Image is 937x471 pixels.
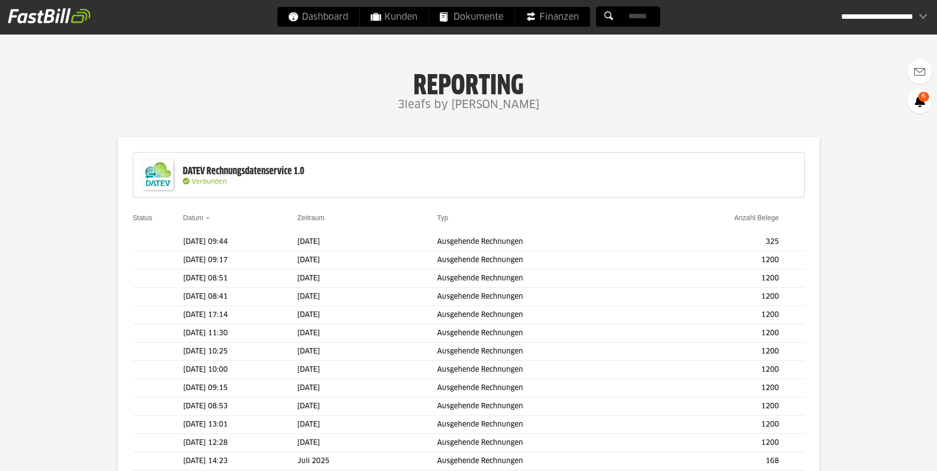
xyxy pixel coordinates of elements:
[297,251,437,270] td: [DATE]
[183,452,297,471] td: [DATE] 14:23
[437,379,658,397] td: Ausgehende Rechnungen
[658,251,783,270] td: 1200
[297,416,437,434] td: [DATE]
[183,324,297,343] td: [DATE] 11:30
[437,214,448,222] a: Typ
[526,7,579,27] span: Finanzen
[183,251,297,270] td: [DATE] 09:17
[8,8,90,24] img: fastbill_logo_white.png
[429,7,514,27] a: Dokumente
[133,214,153,222] a: Status
[297,306,437,324] td: [DATE]
[183,214,204,222] a: Datum
[658,324,783,343] td: 1200
[437,324,658,343] td: Ausgehende Rechnungen
[658,452,783,471] td: 168
[297,361,437,379] td: [DATE]
[297,434,437,452] td: [DATE]
[297,397,437,416] td: [DATE]
[437,361,658,379] td: Ausgehende Rechnungen
[907,89,932,114] a: 6
[658,233,783,251] td: 325
[277,7,359,27] a: Dashboard
[297,343,437,361] td: [DATE]
[99,70,838,95] h1: Reporting
[437,288,658,306] td: Ausgehende Rechnungen
[658,416,783,434] td: 1200
[297,324,437,343] td: [DATE]
[138,155,178,195] img: DATEV-Datenservice Logo
[437,397,658,416] td: Ausgehende Rechnungen
[658,343,783,361] td: 1200
[918,92,929,102] span: 6
[297,214,325,222] a: Zeitraum
[183,379,297,397] td: [DATE] 09:15
[183,165,304,178] div: DATEV Rechnungsdatenservice 1.0
[297,452,437,471] td: Juli 2025
[205,217,212,219] img: sort_desc.gif
[515,7,590,27] a: Finanzen
[658,270,783,288] td: 1200
[297,270,437,288] td: [DATE]
[183,361,297,379] td: [DATE] 10:00
[297,288,437,306] td: [DATE]
[297,379,437,397] td: [DATE]
[658,306,783,324] td: 1200
[437,270,658,288] td: Ausgehende Rechnungen
[288,7,348,27] span: Dashboard
[658,379,783,397] td: 1200
[437,306,658,324] td: Ausgehende Rechnungen
[183,270,297,288] td: [DATE] 08:51
[658,397,783,416] td: 1200
[183,416,297,434] td: [DATE] 13:01
[861,441,927,466] iframe: Öffnet ein Widget, in dem Sie weitere Informationen finden
[437,233,658,251] td: Ausgehende Rechnungen
[370,7,417,27] span: Kunden
[437,343,658,361] td: Ausgehende Rechnungen
[183,343,297,361] td: [DATE] 10:25
[183,306,297,324] td: [DATE] 17:14
[297,233,437,251] td: [DATE]
[183,397,297,416] td: [DATE] 08:53
[437,251,658,270] td: Ausgehende Rechnungen
[658,434,783,452] td: 1200
[437,452,658,471] td: Ausgehende Rechnungen
[437,434,658,452] td: Ausgehende Rechnungen
[183,434,297,452] td: [DATE] 12:28
[440,7,503,27] span: Dokumente
[734,214,778,222] a: Anzahl Belege
[183,233,297,251] td: [DATE] 09:44
[658,361,783,379] td: 1200
[360,7,428,27] a: Kunden
[183,288,297,306] td: [DATE] 08:41
[658,288,783,306] td: 1200
[437,416,658,434] td: Ausgehende Rechnungen
[192,179,227,185] span: Verbunden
